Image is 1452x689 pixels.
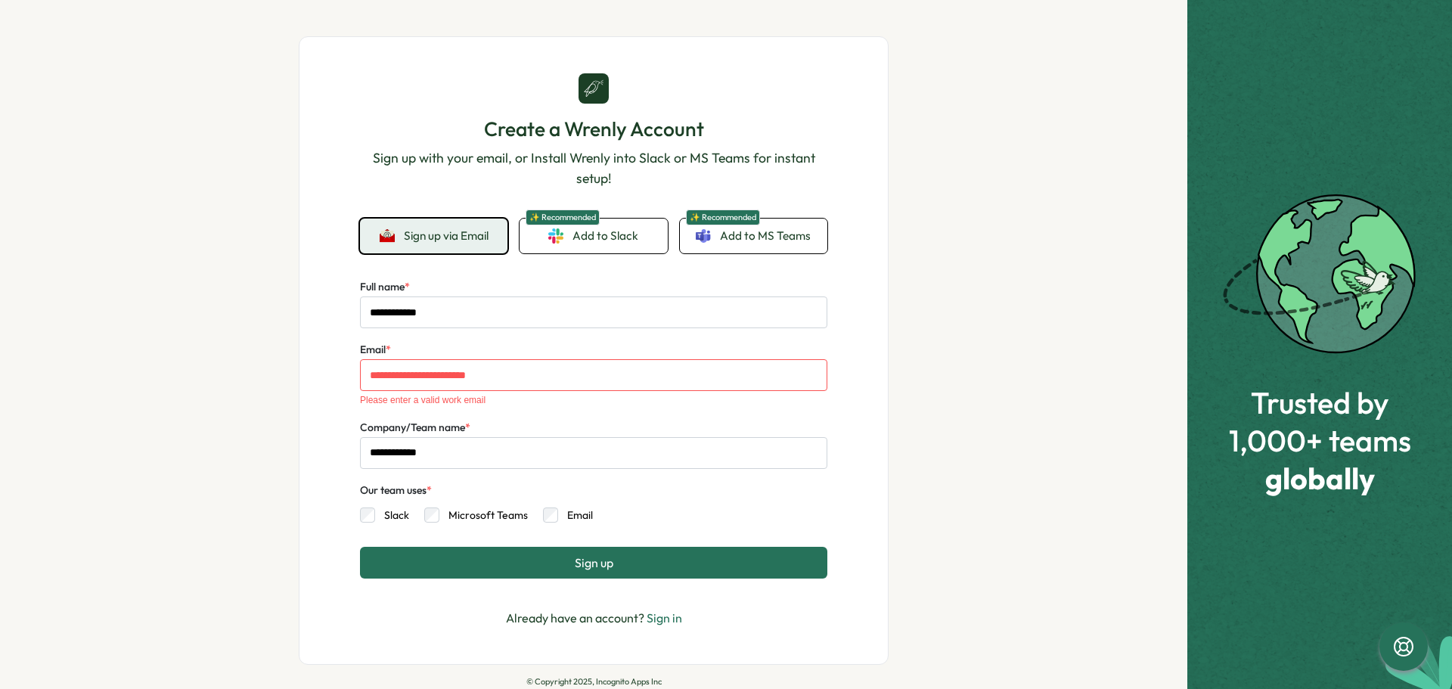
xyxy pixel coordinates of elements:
[1229,461,1411,495] span: globally
[360,116,827,142] h1: Create a Wrenly Account
[360,420,470,436] label: Company/Team name
[526,209,600,225] span: ✨ Recommended
[1229,424,1411,457] span: 1,000+ teams
[680,219,827,253] a: ✨ RecommendedAdd to MS Teams
[360,547,827,579] button: Sign up
[572,228,638,244] span: Add to Slack
[299,677,889,687] p: © Copyright 2025, Incognito Apps Inc
[404,229,489,243] span: Sign up via Email
[360,342,391,358] label: Email
[360,279,410,296] label: Full name
[360,219,507,253] button: Sign up via Email
[720,228,811,244] span: Add to MS Teams
[1229,386,1411,419] span: Trusted by
[647,610,682,625] a: Sign in
[520,219,667,253] a: ✨ RecommendedAdd to Slack
[686,209,760,225] span: ✨ Recommended
[360,483,432,499] div: Our team uses
[575,556,613,570] span: Sign up
[360,148,827,188] p: Sign up with your email, or Install Wrenly into Slack or MS Teams for instant setup!
[439,507,528,523] label: Microsoft Teams
[506,609,682,628] p: Already have an account?
[375,507,409,523] label: Slack
[360,395,827,405] div: Please enter a valid work email
[558,507,593,523] label: Email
